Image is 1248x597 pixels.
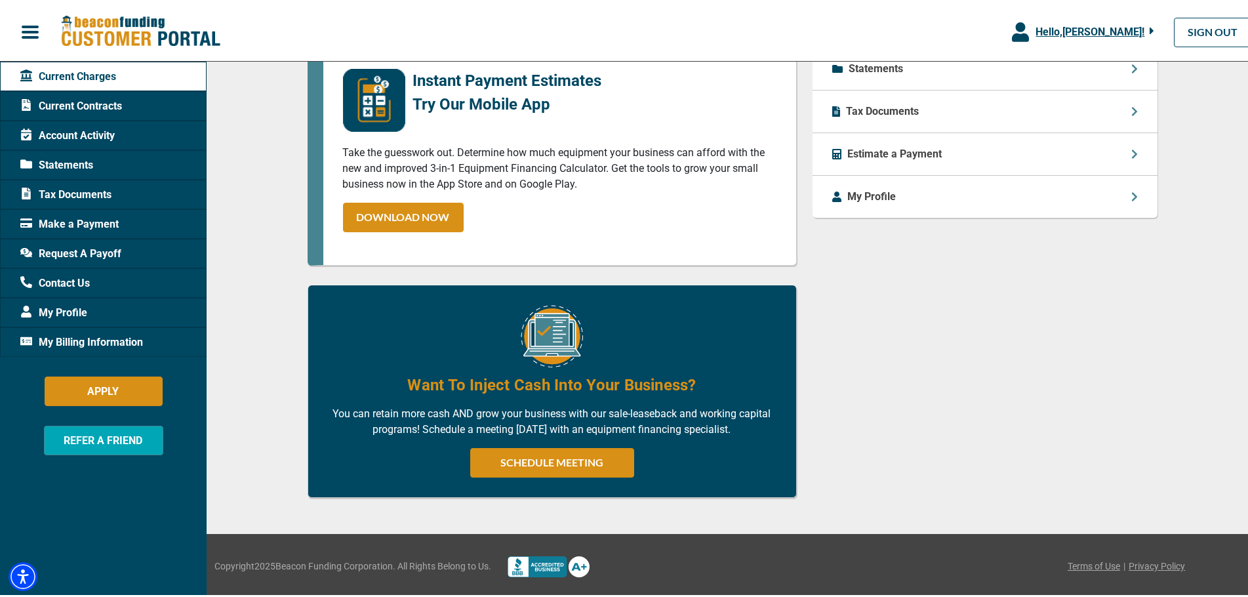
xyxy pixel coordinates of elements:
[20,184,111,200] span: Tax Documents
[1036,23,1144,35] span: Hello, [PERSON_NAME] !
[1129,557,1185,571] a: Privacy Policy
[328,403,776,435] p: You can retain more cash AND grow your business with our sale-leaseback and working capital progr...
[20,302,87,318] span: My Profile
[521,302,583,365] img: Equipment Financing Online Image
[60,12,220,46] img: Beacon Funding Customer Portal Logo
[45,374,163,403] button: APPLY
[20,96,122,112] span: Current Contracts
[848,186,896,202] p: My Profile
[9,560,37,588] div: Accessibility Menu
[847,101,919,117] p: Tax Documents
[1123,557,1125,571] span: |
[343,200,464,230] a: DOWNLOAD NOW
[413,90,602,113] p: Try Our Mobile App
[214,557,491,571] span: Copyright 2025 Beacon Funding Corporation. All Rights Belong to Us.
[44,423,163,453] button: REFER A FRIEND
[848,144,942,159] p: Estimate a Payment
[470,445,634,475] a: SCHEDULE MEETING
[20,125,115,141] span: Account Activity
[20,273,90,289] span: Contact Us
[20,332,143,348] span: My Billing Information
[343,142,776,190] p: Take the guesswork out. Determine how much equipment your business can afford with the new and im...
[20,155,93,171] span: Statements
[508,554,590,575] img: Better Bussines Beareau logo A+
[20,66,116,82] span: Current Charges
[407,371,696,394] h4: Want To Inject Cash Into Your Business?
[413,66,602,90] p: Instant Payment Estimates
[1068,557,1120,571] a: Terms of Use
[849,58,904,74] p: Statements
[20,243,121,259] span: Request A Payoff
[20,214,119,230] span: Make a Payment
[343,66,405,129] img: mobile-app-logo.png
